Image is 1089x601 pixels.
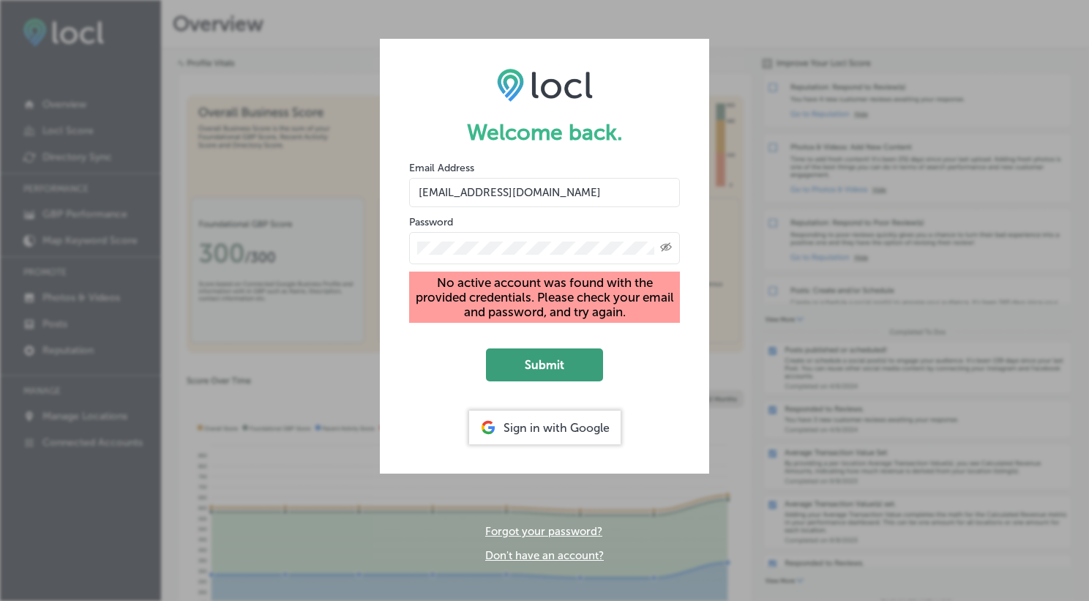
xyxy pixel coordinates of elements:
div: No active account was found with the provided credentials. Please check your email and password, ... [409,272,680,323]
button: Submit [486,348,603,381]
div: Sign in with Google [469,411,621,444]
img: LOCL logo [497,68,593,102]
h1: Welcome back. [409,119,680,146]
span: Toggle password visibility [660,242,672,255]
a: Don't have an account? [485,549,604,562]
label: Email Address [409,162,474,174]
label: Password [409,216,453,228]
a: Forgot your password? [485,525,602,538]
